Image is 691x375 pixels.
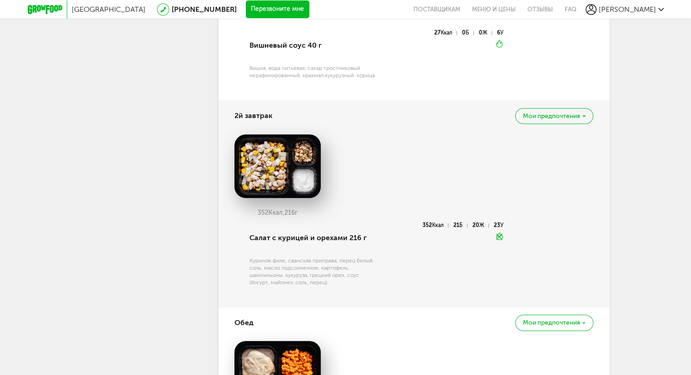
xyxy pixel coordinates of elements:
[295,209,298,217] span: г
[462,31,473,35] div: 0
[246,0,309,19] button: Перезвоните мне
[423,223,448,227] div: 352
[234,314,254,331] h4: Обед
[479,31,492,35] div: 0
[234,134,321,198] img: big_vmBblXG6BY9fs3wV.png
[523,320,580,326] span: Мои предпочтения
[234,107,273,124] h4: 2й завтрак
[234,209,321,217] div: 352 216
[249,222,375,253] div: Салат с курицей и орехами 216 г
[434,31,457,35] div: 27
[479,222,484,228] span: Ж
[441,30,452,36] span: Ккал
[249,30,375,61] div: Вишневый соус 40 г
[268,209,284,217] span: Ккал,
[599,5,656,14] span: [PERSON_NAME]
[459,222,462,228] span: Б
[249,257,375,286] div: Куриное филе, сванская приправа, перец белый, соль, масло подсолнечное, картофель, шампиньоны, ку...
[500,222,503,228] span: У
[432,222,444,228] span: Ккал
[497,31,503,35] div: 6
[523,113,580,119] span: Мои предпочтения
[482,30,487,36] span: Ж
[472,223,489,227] div: 20
[466,30,469,36] span: Б
[72,5,145,14] span: [GEOGRAPHIC_DATA]
[494,223,503,227] div: 23
[249,64,375,79] div: Вишня, вода питьевая, сахар тростниковый нерафинированный, крахмал кукурузный, корица
[172,5,237,14] a: [PHONE_NUMBER]
[500,30,503,36] span: У
[453,223,467,227] div: 21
